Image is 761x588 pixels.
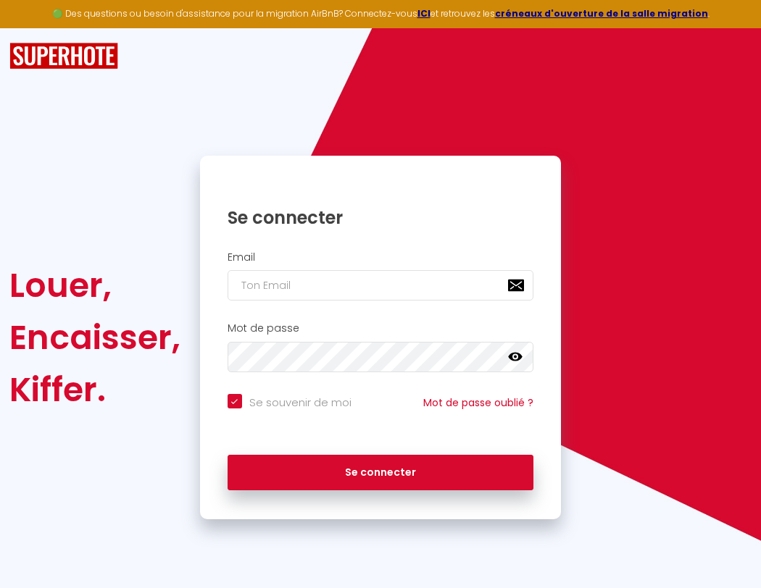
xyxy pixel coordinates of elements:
[228,322,534,335] h2: Mot de passe
[495,7,708,20] a: créneaux d'ouverture de la salle migration
[9,311,180,364] div: Encaisser,
[417,7,431,20] a: ICI
[228,206,534,229] h1: Se connecter
[9,259,180,311] div: Louer,
[423,395,533,410] a: Mot de passe oublié ?
[9,364,180,416] div: Kiffer.
[9,43,118,70] img: SuperHote logo
[228,251,534,264] h2: Email
[228,270,534,301] input: Ton Email
[228,455,534,491] button: Se connecter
